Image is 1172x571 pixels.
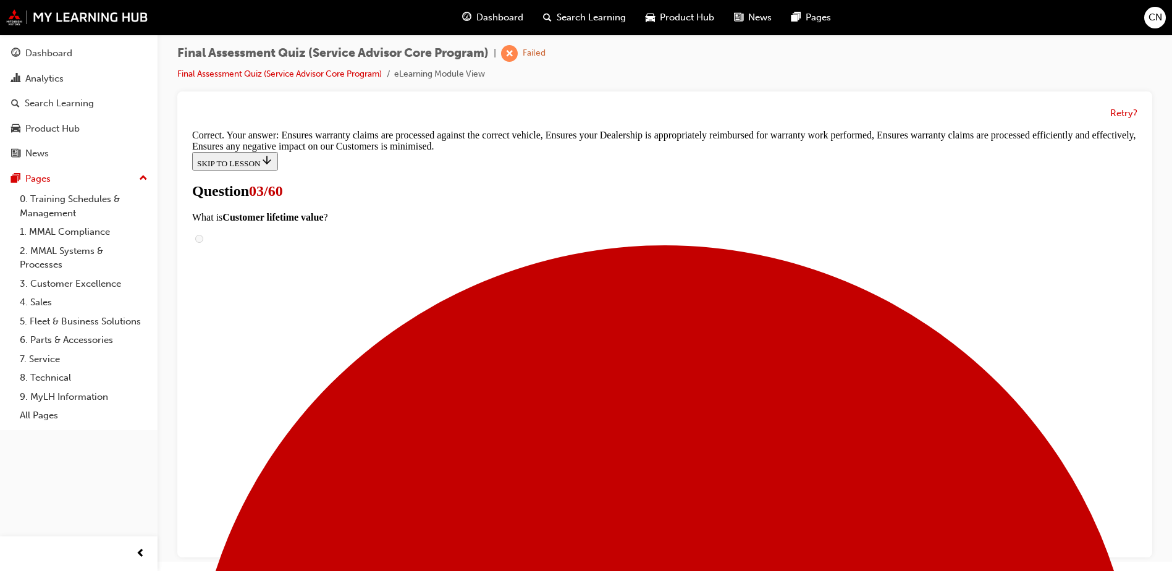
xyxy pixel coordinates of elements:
div: Product Hub [25,122,80,136]
button: Pages [5,167,153,190]
img: mmal [6,9,148,25]
li: eLearning Module View [394,67,485,82]
span: Dashboard [476,11,523,25]
div: Correct. Your answer: Ensures warranty claims are processed against the correct vehicle, Ensures ... [5,5,950,27]
a: guage-iconDashboard [452,5,533,30]
span: pages-icon [791,10,801,25]
a: search-iconSearch Learning [533,5,636,30]
a: 8. Technical [15,368,153,387]
span: prev-icon [136,546,145,562]
a: 0. Training Schedules & Management [15,190,153,222]
div: Analytics [25,72,64,86]
a: Search Learning [5,92,153,115]
span: Pages [806,11,831,25]
button: SKIP TO LESSON [5,27,91,46]
span: Search Learning [557,11,626,25]
a: 9. MyLH Information [15,387,153,407]
span: search-icon [543,10,552,25]
div: Search Learning [25,96,94,111]
a: Final Assessment Quiz (Service Advisor Core Program) [177,69,382,79]
a: news-iconNews [724,5,782,30]
span: news-icon [11,148,20,159]
span: | [494,46,496,61]
span: Final Assessment Quiz (Service Advisor Core Program) [177,46,489,61]
a: 1. MMAL Compliance [15,222,153,242]
span: guage-icon [462,10,471,25]
a: Analytics [5,67,153,90]
div: Pages [25,172,51,186]
a: 7. Service [15,350,153,369]
a: 2. MMAL Systems & Processes [15,242,153,274]
span: CN [1149,11,1162,25]
span: car-icon [646,10,655,25]
a: 3. Customer Excellence [15,274,153,294]
div: Dashboard [25,46,72,61]
a: Dashboard [5,42,153,65]
a: 4. Sales [15,293,153,312]
span: car-icon [11,124,20,135]
span: search-icon [11,98,20,109]
span: pages-icon [11,174,20,185]
a: 5. Fleet & Business Solutions [15,312,153,331]
span: up-icon [139,171,148,187]
a: 6. Parts & Accessories [15,331,153,350]
span: Product Hub [660,11,714,25]
button: CN [1144,7,1166,28]
button: Retry? [1110,106,1137,121]
a: car-iconProduct Hub [636,5,724,30]
span: chart-icon [11,74,20,85]
span: learningRecordVerb_FAIL-icon [501,45,518,62]
div: News [25,146,49,161]
div: Failed [523,48,546,59]
a: News [5,142,153,165]
span: guage-icon [11,48,20,59]
span: News [748,11,772,25]
span: news-icon [734,10,743,25]
a: Product Hub [5,117,153,140]
button: DashboardAnalyticsSearch LearningProduct HubNews [5,40,153,167]
a: All Pages [15,406,153,425]
span: SKIP TO LESSON [10,34,86,43]
a: pages-iconPages [782,5,841,30]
